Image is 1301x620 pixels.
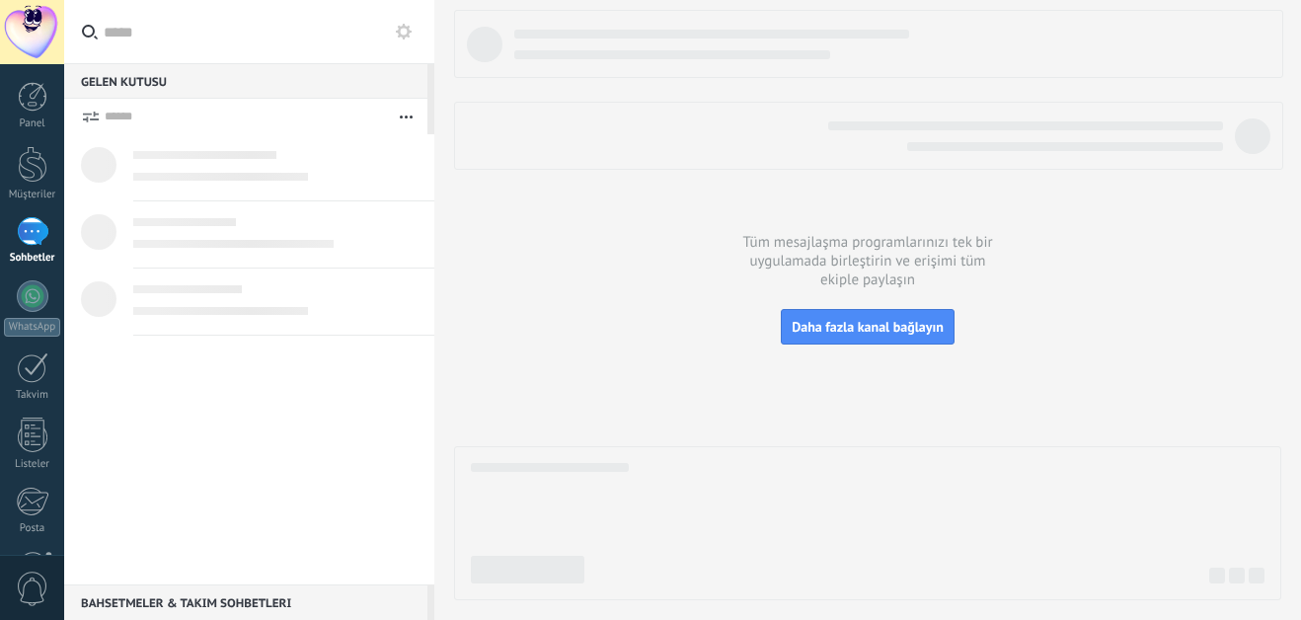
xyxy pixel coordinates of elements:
[64,63,427,99] div: Gelen Kutusu
[4,117,61,130] div: Panel
[4,318,60,337] div: WhatsApp
[4,389,61,402] div: Takvim
[4,522,61,535] div: Posta
[64,584,427,620] div: Bahsetmeler & Takım sohbetleri
[781,309,955,345] button: Daha fazla kanal bağlayın
[792,318,944,336] span: Daha fazla kanal bağlayın
[4,189,61,201] div: Müşteriler
[4,252,61,265] div: Sohbetler
[4,458,61,471] div: Listeler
